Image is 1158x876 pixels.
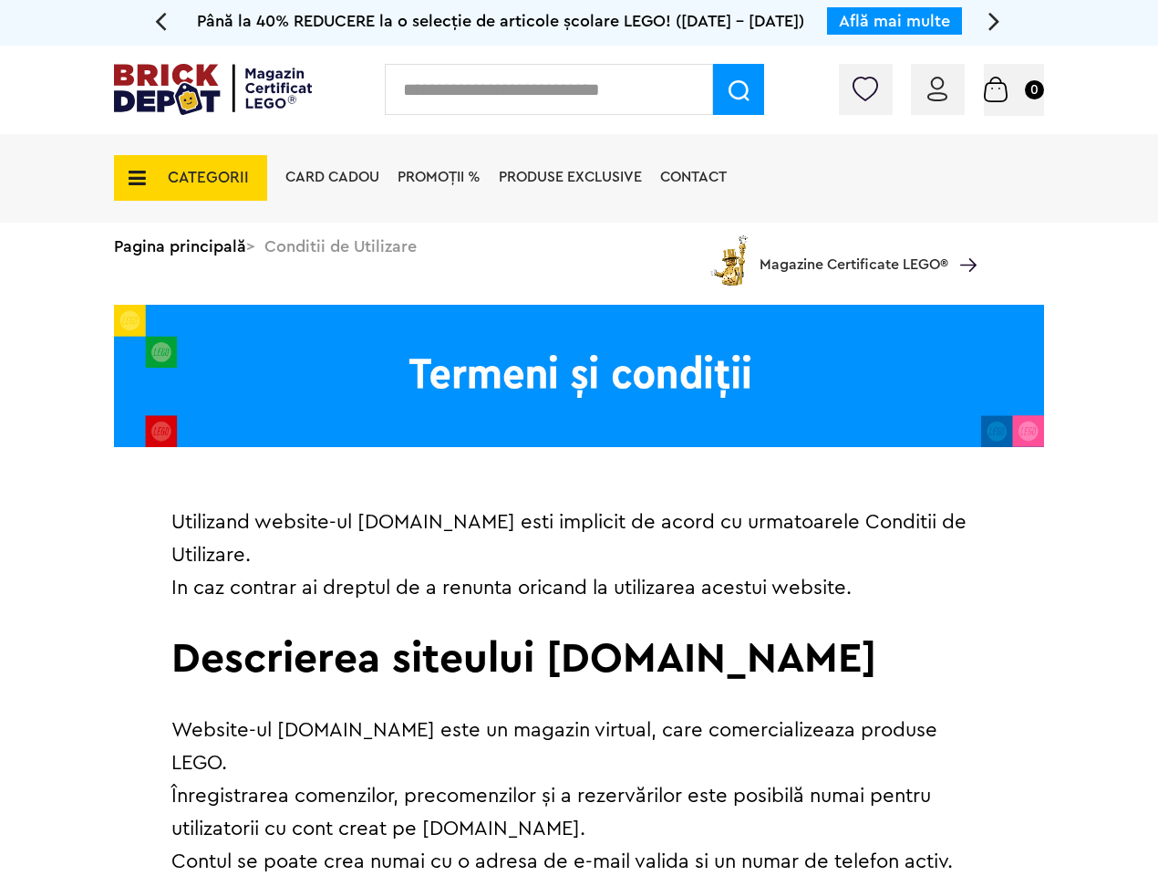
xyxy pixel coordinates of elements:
span: Magazine Certificate LEGO® [760,232,948,274]
span: CATEGORII [168,170,249,185]
a: PROMOȚII % [398,170,481,184]
a: Card Cadou [285,170,379,184]
p: Utilizand website-ul [DOMAIN_NAME] esti implicit de acord cu urmatoarele Conditii de Utilizare. [171,506,987,571]
a: Magazine Certificate LEGO® [948,235,977,249]
a: Află mai multe [839,13,950,29]
small: 0 [1025,80,1044,99]
a: Produse exclusive [499,170,642,184]
h2: Descrierea siteului [DOMAIN_NAME] [171,637,987,681]
p: In caz contrar ai dreptul de a renunta oricand la utilizarea acestui website. [171,571,987,604]
a: Contact [660,170,727,184]
span: Până la 40% REDUCERE la o selecție de articole școlare LEGO! ([DATE] - [DATE]) [197,13,804,29]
